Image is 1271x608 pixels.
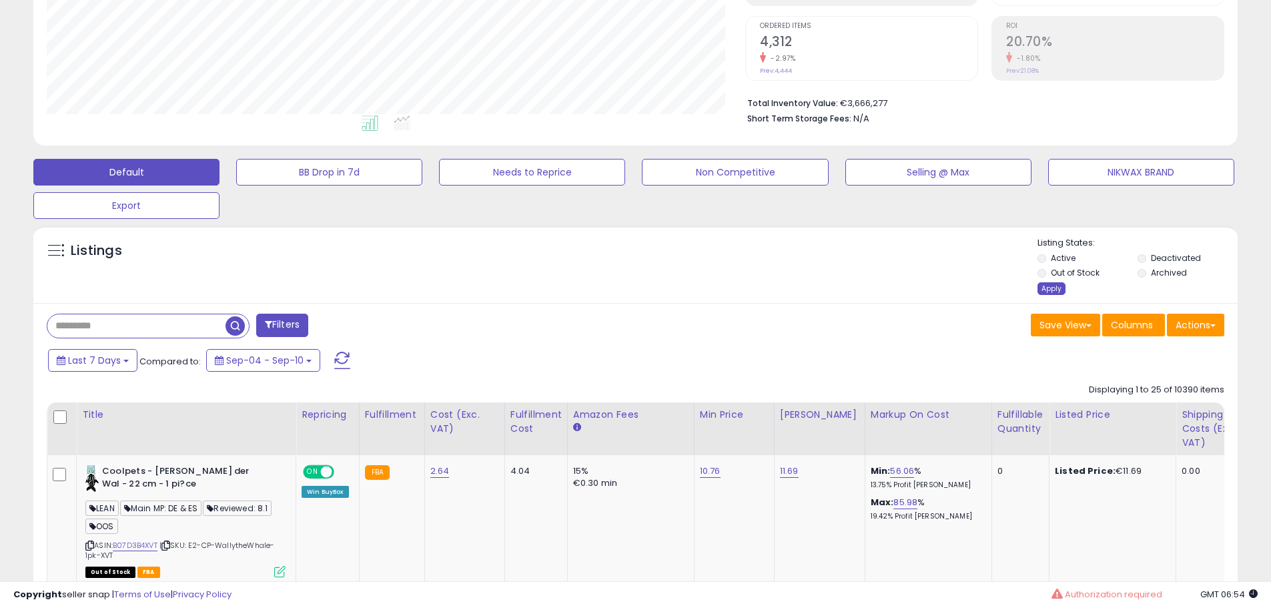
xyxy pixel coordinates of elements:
[365,408,419,422] div: Fulfillment
[71,242,122,260] h5: Listings
[890,465,914,478] a: 56.06
[1048,159,1234,186] button: NIKWAX BRAND
[1182,408,1250,450] div: Shipping Costs (Exc. VAT)
[120,501,202,516] span: Main MP: DE & ES
[760,23,977,30] span: Ordered Items
[760,67,792,75] small: Prev: 4,444
[871,408,986,422] div: Markup on Cost
[1006,67,1039,75] small: Prev: 21.08%
[780,408,859,422] div: [PERSON_NAME]
[114,588,171,601] a: Terms of Use
[203,501,272,516] span: Reviewed: 8.1
[85,567,135,578] span: All listings that are currently out of stock and unavailable for purchase on Amazon
[13,589,232,601] div: seller snap | |
[430,408,499,436] div: Cost (Exc. VAT)
[113,540,157,551] a: B07D3B4XVT
[642,159,828,186] button: Non Competitive
[1006,34,1224,52] h2: 20.70%
[1031,314,1100,336] button: Save View
[1167,314,1224,336] button: Actions
[766,53,795,63] small: -2.97%
[573,465,684,477] div: 15%
[510,408,562,436] div: Fulfillment Cost
[1051,252,1076,264] label: Active
[747,97,838,109] b: Total Inventory Value:
[173,588,232,601] a: Privacy Policy
[1006,23,1224,30] span: ROI
[85,465,99,492] img: 41tojHC3-LL._SL40_.jpg
[256,314,308,337] button: Filters
[365,465,390,480] small: FBA
[1089,384,1224,396] div: Displaying 1 to 25 of 10390 items
[700,408,769,422] div: Min Price
[573,408,689,422] div: Amazon Fees
[1102,314,1165,336] button: Columns
[1012,53,1040,63] small: -1.80%
[82,408,290,422] div: Title
[871,497,981,521] div: %
[871,465,981,490] div: %
[1037,237,1238,250] p: Listing States:
[573,477,684,489] div: €0.30 min
[1055,408,1170,422] div: Listed Price
[1055,465,1166,477] div: €11.69
[871,465,891,477] b: Min:
[139,355,201,368] span: Compared to:
[997,465,1039,477] div: 0
[304,467,321,478] span: ON
[871,496,894,509] b: Max:
[510,465,557,477] div: 4.04
[573,422,581,434] small: Amazon Fees.
[332,467,354,478] span: OFF
[871,512,981,521] p: 19.42% Profit [PERSON_NAME]
[137,567,160,578] span: FBA
[700,465,721,478] a: 10.76
[1055,465,1116,477] b: Listed Price:
[780,465,799,478] a: 11.69
[845,159,1031,186] button: Selling @ Max
[302,408,354,422] div: Repricing
[33,159,220,186] button: Default
[865,402,991,455] th: The percentage added to the cost of goods (COGS) that forms the calculator for Min & Max prices.
[68,354,121,367] span: Last 7 Days
[226,354,304,367] span: Sep-04 - Sep-10
[997,408,1043,436] div: Fulfillable Quantity
[236,159,422,186] button: BB Drop in 7d
[1037,282,1066,295] div: Apply
[85,519,118,534] span: OOS
[1182,465,1246,477] div: 0.00
[13,588,62,601] strong: Copyright
[302,486,349,498] div: Win BuyBox
[48,349,137,372] button: Last 7 Days
[206,349,320,372] button: Sep-04 - Sep-10
[33,192,220,219] button: Export
[1051,267,1100,278] label: Out of Stock
[102,465,264,493] b: Coolpets - [PERSON_NAME] der Wal - 22 cm - 1 pi?ce
[1151,267,1187,278] label: Archived
[893,496,917,509] a: 85.98
[85,540,275,560] span: | SKU: E2-CP-WallytheWhale-1pk-XVT
[747,113,851,124] b: Short Term Storage Fees:
[1151,252,1201,264] label: Deactivated
[853,112,869,125] span: N/A
[747,94,1214,110] li: €3,666,277
[1111,318,1153,332] span: Columns
[871,481,981,490] p: 13.75% Profit [PERSON_NAME]
[1200,588,1258,601] span: 2025-09-18 06:54 GMT
[760,34,977,52] h2: 4,312
[85,501,119,516] span: LEAN
[439,159,625,186] button: Needs to Reprice
[430,465,450,478] a: 2.64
